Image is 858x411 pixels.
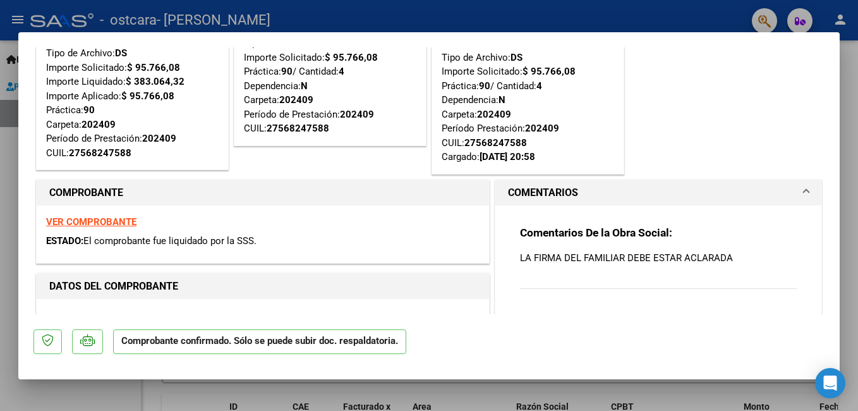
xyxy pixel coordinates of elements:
strong: $ 95.766,08 [523,66,576,77]
strong: DATOS DEL COMPROBANTE [49,280,178,292]
strong: $ 95.766,08 [121,90,174,102]
strong: DS [115,47,127,59]
div: 27568247588 [267,121,329,136]
strong: DS [511,52,523,63]
div: 27568247588 [464,136,527,150]
strong: 90 [479,80,490,92]
div: Tipo de Archivo: Importe Solicitado: Importe Liquidado: Importe Aplicado: Práctica: Carpeta: Perí... [46,46,219,160]
strong: 4 [536,80,542,92]
span: El comprobante fue liquidado por la SSS. [83,235,257,247]
strong: 202409 [142,133,176,144]
strong: 90 [281,66,293,77]
p: Comprobante confirmado. Sólo se puede subir doc. respaldatoria. [113,329,406,354]
strong: [DATE] 20:58 [480,151,535,163]
mat-expansion-panel-header: COMENTARIOS [495,180,821,205]
strong: 90 [83,104,95,116]
strong: 202409 [525,123,559,134]
strong: 202409 [279,94,313,106]
strong: 202409 [477,109,511,120]
p: LA FIRMA DEL FAMILIAR DEBE ESTAR ACLARADA [520,251,797,265]
div: Tipo de Archivo: Importe Solicitado: Práctica: / Cantidad: Dependencia: Carpeta: Período de Prest... [244,36,416,136]
a: VER COMPROBANTE [46,216,136,228]
strong: 4 [339,66,344,77]
span: ESTADO: [46,235,83,247]
h1: COMENTARIOS [508,185,578,200]
div: 27568247588 [69,146,131,161]
strong: $ 95.766,08 [127,62,180,73]
strong: $ 383.064,32 [126,76,184,87]
strong: Comentarios De la Obra Social: [520,226,672,239]
strong: 202409 [82,119,116,130]
strong: N [498,94,505,106]
strong: $ 95.766,08 [325,52,378,63]
div: Open Intercom Messenger [815,368,845,398]
strong: COMPROBANTE [49,187,123,199]
strong: N [301,80,308,92]
div: COMENTARIOS [495,205,821,322]
div: Tipo de Archivo: Importe Solicitado: Práctica: / Cantidad: Dependencia: Carpeta: Período Prestaci... [442,36,614,164]
strong: 202409 [340,109,374,120]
